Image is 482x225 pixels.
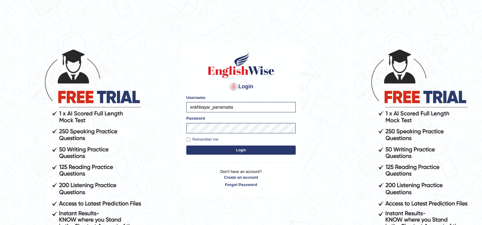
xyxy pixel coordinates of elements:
img: Logo of English Wise sign in for intelligent practice with AI [206,51,276,79]
h4: Login [186,82,296,92]
a: Create an account [186,174,296,180]
label: Remember me [186,136,219,142]
label: Password [186,115,205,121]
a: Forgot Password [186,182,296,188]
input: Remember me [186,138,190,142]
label: Username [186,95,205,100]
button: Login [186,146,296,155]
p: Don't have an account? [186,169,296,188]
